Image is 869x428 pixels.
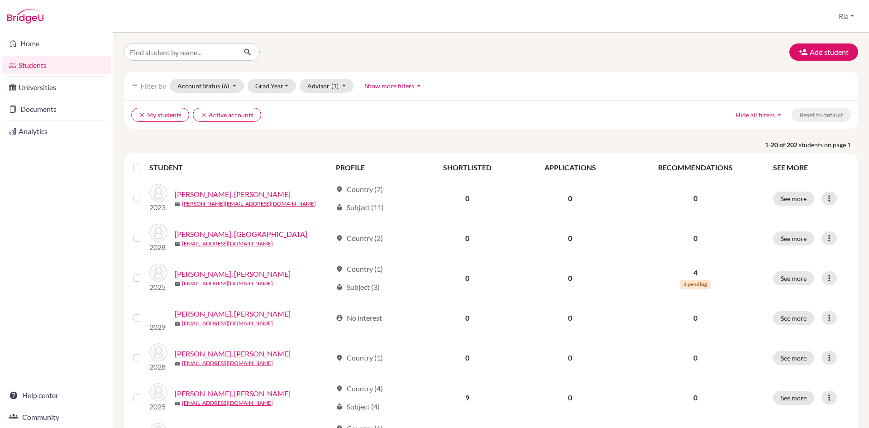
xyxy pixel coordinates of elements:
[175,241,180,247] span: mail
[175,348,291,359] a: [PERSON_NAME], [PERSON_NAME]
[175,269,291,279] a: [PERSON_NAME], [PERSON_NAME]
[300,79,353,93] button: Advisor(1)
[799,140,858,149] span: students on page 1
[336,383,383,394] div: Country (4)
[124,43,236,61] input: Find student by name...
[330,157,417,178] th: PROFILE
[149,401,167,412] p: 2025
[2,56,111,74] a: Students
[336,233,383,244] div: Country (2)
[517,157,623,178] th: APPLICATIONS
[175,229,307,240] a: [PERSON_NAME], [GEOGRAPHIC_DATA]
[775,110,784,119] i: arrow_drop_up
[792,108,851,122] button: Reset to default
[149,264,167,282] img: Adi Seputro, Dillon
[149,361,167,372] p: 2028
[789,43,858,61] button: Add student
[629,267,762,278] p: 4
[417,178,517,218] td: 0
[2,122,111,140] a: Analytics
[331,82,339,90] span: (1)
[365,82,414,90] span: Show more filters
[336,184,383,195] div: Country (7)
[182,240,273,248] a: [EMAIL_ADDRESS][DOMAIN_NAME]
[336,204,343,211] span: local_library
[414,81,423,90] i: arrow_drop_up
[336,282,380,293] div: Subject (3)
[149,303,167,322] img: Ainsley Purniawan, Jacob
[336,354,343,361] span: location_on
[835,8,858,25] button: Ria
[336,186,343,193] span: location_on
[728,108,792,122] button: Hide all filtersarrow_drop_up
[149,157,330,178] th: STUDENT
[517,178,623,218] td: 0
[735,111,775,119] span: Hide all filters
[201,112,207,118] i: clear
[623,157,768,178] th: RECOMMENDATIONS
[149,343,167,361] img: Akeno Poriel Simanjuntak, Ivander
[149,224,167,242] img: Abigail Hidayat, Savannah
[680,280,711,289] span: 4 pending
[131,108,189,122] button: clearMy students
[182,319,273,327] a: [EMAIL_ADDRESS][DOMAIN_NAME]
[768,157,855,178] th: SEE MORE
[336,202,384,213] div: Subject (11)
[357,79,431,93] button: Show more filtersarrow_drop_up
[336,235,343,242] span: location_on
[182,359,273,367] a: [EMAIL_ADDRESS][DOMAIN_NAME]
[175,401,180,406] span: mail
[2,100,111,118] a: Documents
[336,401,380,412] div: Subject (4)
[2,34,111,53] a: Home
[336,265,343,273] span: location_on
[517,298,623,338] td: 0
[417,218,517,258] td: 0
[517,258,623,298] td: 0
[139,112,145,118] i: clear
[182,279,273,288] a: [EMAIL_ADDRESS][DOMAIN_NAME]
[417,258,517,298] td: 0
[517,218,623,258] td: 0
[2,78,111,96] a: Universities
[517,338,623,378] td: 0
[629,233,762,244] p: 0
[182,200,316,208] a: [PERSON_NAME][EMAIL_ADDRESS][DOMAIN_NAME]
[170,79,244,93] button: Account Status(6)
[336,313,382,323] div: No interest
[175,189,291,200] a: [PERSON_NAME], [PERSON_NAME]
[175,308,291,319] a: [PERSON_NAME], [PERSON_NAME]
[175,361,180,366] span: mail
[2,386,111,404] a: Help center
[336,314,343,322] span: account_circle
[175,281,180,287] span: mail
[131,82,138,89] i: filter_list
[336,352,383,363] div: Country (1)
[140,82,166,90] span: Filter by
[773,192,814,206] button: See more
[175,202,180,207] span: mail
[629,392,762,403] p: 0
[773,271,814,285] button: See more
[773,231,814,245] button: See more
[149,282,167,293] p: 2025
[175,388,291,399] a: [PERSON_NAME], [PERSON_NAME]
[336,385,343,392] span: location_on
[629,352,762,363] p: 0
[517,378,623,418] td: 0
[182,399,273,407] a: [EMAIL_ADDRESS][DOMAIN_NAME]
[417,338,517,378] td: 0
[149,184,167,202] img: Aaron Ie, Michael
[2,408,111,426] a: Community
[765,140,799,149] strong: 1-20 of 202
[149,202,167,213] p: 2023
[193,108,261,122] button: clearActive accounts
[773,311,814,325] button: See more
[222,82,229,90] span: (6)
[417,157,517,178] th: SHORTLISTED
[336,403,343,410] span: local_library
[336,284,343,291] span: local_library
[149,322,167,332] p: 2029
[629,313,762,323] p: 0
[773,351,814,365] button: See more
